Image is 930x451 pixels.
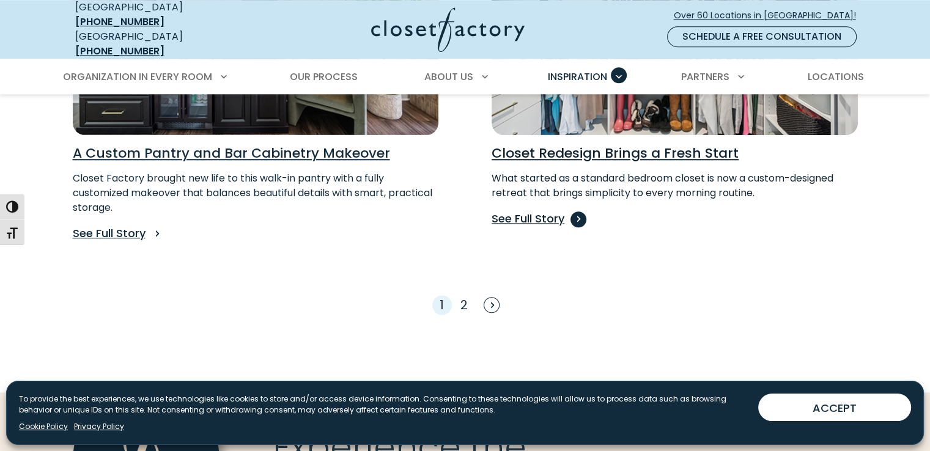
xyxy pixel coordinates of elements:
[290,70,358,84] span: Our Process
[674,9,866,22] span: Over 60 Locations in [GEOGRAPHIC_DATA]!
[75,44,164,58] a: [PHONE_NUMBER]
[75,15,164,29] a: [PHONE_NUMBER]
[492,145,858,162] h3: Closet Redesign Brings a Fresh Start
[74,421,124,432] a: Privacy Policy
[424,70,473,84] span: About Us
[681,70,729,84] span: Partners
[19,394,748,416] p: To provide the best experiences, we use technologies like cookies to store and/or access device i...
[63,70,212,84] span: Organization in Every Room
[548,70,607,84] span: Inspiration
[807,70,863,84] span: Locations
[73,225,439,242] p: See Full Story
[371,7,525,52] img: Closet Factory Logo
[436,296,448,314] span: 1
[673,5,866,26] a: Over 60 Locations in [GEOGRAPHIC_DATA]!
[480,298,500,312] a: Next
[54,60,876,94] nav: Primary Menu
[667,26,857,47] a: Schedule a Free Consultation
[758,394,911,421] button: ACCEPT
[73,171,439,215] p: Closet Factory brought new life to this walk-in pantry with a fully customized makeover that bala...
[73,145,439,162] h3: A Custom Pantry and Bar Cabinetry Makeover
[460,296,468,313] a: 2
[492,210,858,227] p: See Full Story
[19,421,68,432] a: Cookie Policy
[492,171,858,200] p: What started as a standard bedroom closet is now a custom-designed retreat that brings simplicity...
[75,29,253,59] div: [GEOGRAPHIC_DATA]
